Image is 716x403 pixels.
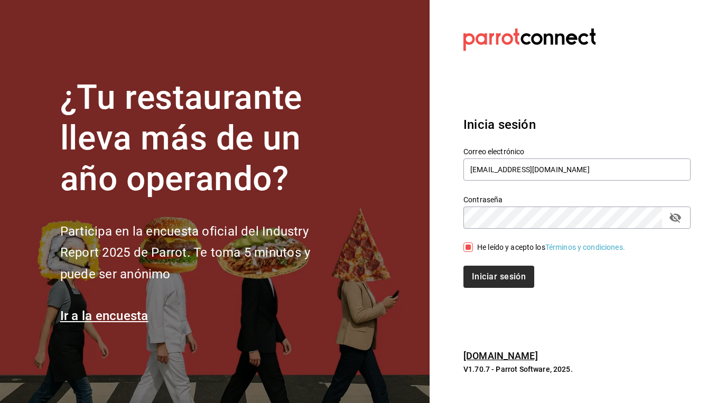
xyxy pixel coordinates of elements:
[666,209,684,227] button: passwordField
[463,148,691,155] label: Correo electrónico
[463,266,534,288] button: Iniciar sesión
[60,221,346,285] h2: Participa en la encuesta oficial del Industry Report 2025 de Parrot. Te toma 5 minutos y puede se...
[477,242,625,253] div: He leído y acepto los
[60,308,148,323] a: Ir a la encuesta
[463,350,538,361] a: [DOMAIN_NAME]
[60,78,346,199] h1: ¿Tu restaurante lleva más de un año operando?
[463,115,691,134] h3: Inicia sesión
[463,364,691,374] p: V1.70.7 - Parrot Software, 2025.
[463,158,691,181] input: Ingresa tu correo electrónico
[545,243,625,251] a: Términos y condiciones.
[463,196,691,203] label: Contraseña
